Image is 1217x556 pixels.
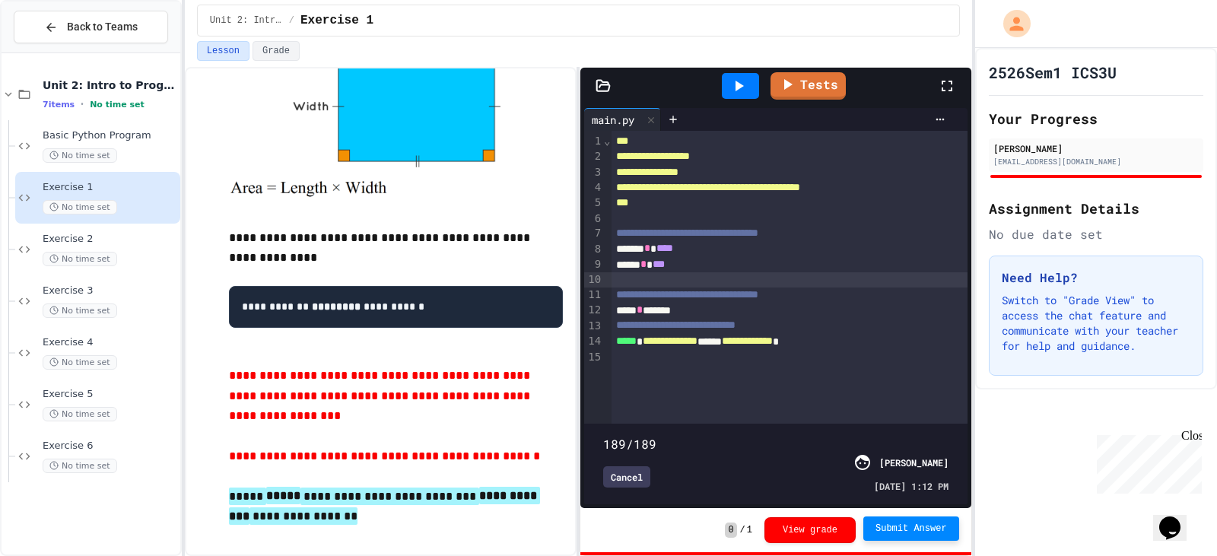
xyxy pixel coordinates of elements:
[584,226,603,241] div: 7
[1002,268,1190,287] h3: Need Help?
[43,100,75,110] span: 7 items
[43,148,117,163] span: No time set
[43,440,177,453] span: Exercise 6
[875,523,947,535] span: Submit Answer
[43,200,117,214] span: No time set
[43,284,177,297] span: Exercise 3
[584,242,603,257] div: 8
[43,355,117,370] span: No time set
[584,108,661,131] div: main.py
[1002,293,1190,354] p: Switch to "Grade View" to access the chat feature and communicate with your teacher for help and ...
[43,129,177,142] span: Basic Python Program
[584,334,603,349] div: 14
[43,181,177,194] span: Exercise 1
[1153,495,1202,541] iframe: chat widget
[740,524,745,536] span: /
[210,14,283,27] span: Unit 2: Intro to Programming
[43,336,177,349] span: Exercise 4
[14,11,168,43] button: Back to Teams
[584,134,603,149] div: 1
[584,272,603,288] div: 10
[603,466,650,488] div: Cancel
[300,11,373,30] span: Exercise 1
[197,41,249,61] button: Lesson
[584,350,603,365] div: 15
[67,19,138,35] span: Back to Teams
[863,516,959,541] button: Submit Answer
[993,156,1199,167] div: [EMAIL_ADDRESS][DOMAIN_NAME]
[90,100,145,110] span: No time set
[43,252,117,266] span: No time set
[43,303,117,318] span: No time set
[81,98,84,110] span: •
[584,149,603,164] div: 2
[603,135,611,147] span: Fold line
[764,517,856,543] button: View grade
[289,14,294,27] span: /
[989,225,1203,243] div: No due date set
[1091,429,1202,494] iframe: chat widget
[43,459,117,473] span: No time set
[584,180,603,195] div: 4
[584,288,603,303] div: 11
[989,108,1203,129] h2: Your Progress
[43,233,177,246] span: Exercise 2
[584,195,603,211] div: 5
[584,165,603,180] div: 3
[879,456,948,469] div: [PERSON_NAME]
[584,211,603,227] div: 6
[584,112,642,128] div: main.py
[987,6,1034,41] div: My Account
[584,319,603,334] div: 13
[253,41,300,61] button: Grade
[725,523,736,538] span: 0
[993,141,1199,155] div: [PERSON_NAME]
[43,407,117,421] span: No time set
[989,62,1117,83] h1: 2526Sem1 ICS3U
[584,303,603,318] div: 12
[989,198,1203,219] h2: Assignment Details
[771,72,846,100] a: Tests
[584,257,603,272] div: 9
[43,388,177,401] span: Exercise 5
[43,78,177,92] span: Unit 2: Intro to Programming
[603,435,948,453] div: 189/189
[874,479,948,493] span: [DATE] 1:12 PM
[6,6,105,97] div: Chat with us now!Close
[747,524,752,536] span: 1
